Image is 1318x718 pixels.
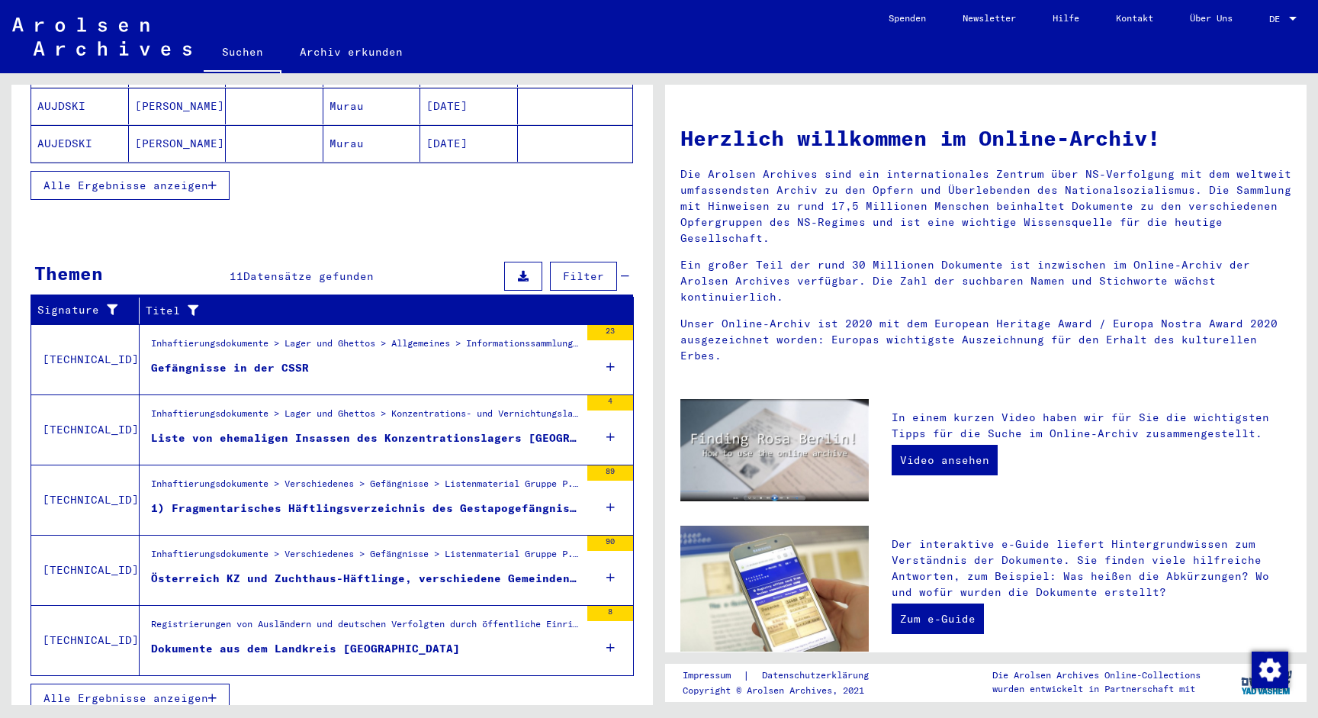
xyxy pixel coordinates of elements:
img: yv_logo.png [1238,663,1295,701]
div: 4 [587,395,633,411]
p: Ein großer Teil der rund 30 Millionen Dokumente ist inzwischen im Online-Archiv der Arolsen Archi... [680,257,1291,305]
img: Arolsen_neg.svg [12,18,191,56]
a: Archiv erkunden [281,34,421,70]
p: In einem kurzen Video haben wir für Sie die wichtigsten Tipps für die Suche im Online-Archiv zusa... [892,410,1291,442]
td: [TECHNICAL_ID] [31,465,140,535]
div: 1) Fragmentarisches Häftlingsverzeichnis des Gestapogefängnisses Lissa, [DATE] - [DATE], 667 Name... [151,501,580,517]
div: Inhaftierungsdokumente > Lager und Ghettos > Allgemeines > Informationssammlung des ITS zu versch... [151,336,580,358]
mat-cell: AUJEDSKI [31,125,129,162]
div: 23 [587,325,633,340]
span: Alle Ergebnisse anzeigen [43,179,208,192]
span: 11 [230,269,243,283]
div: Titel [146,303,596,319]
mat-cell: Murau [323,125,421,162]
div: Österreich KZ und Zuchthaus-Häftlinge, verschiedene Gemeinden in den Landkreisen: - - 1. LK Bruck... [151,571,580,587]
p: Der interaktive e-Guide liefert Hintergrundwissen zum Verständnis der Dokumente. Sie finden viele... [892,536,1291,600]
div: | [683,668,887,684]
div: 90 [587,536,633,551]
div: 8 [587,606,633,621]
div: 89 [587,465,633,481]
mat-cell: AUJDSKI [31,88,129,124]
a: Datenschutzerklärung [750,668,887,684]
div: Registrierungen von Ausländern und deutschen Verfolgten durch öffentliche Einrichtungen, Versiche... [151,617,580,639]
span: Alle Ergebnisse anzeigen [43,691,208,705]
span: DE [1269,14,1286,24]
td: [TECHNICAL_ID] [31,324,140,394]
img: Zustimmung ändern [1252,652,1288,688]
div: Signature [37,302,120,318]
mat-cell: [DATE] [420,88,518,124]
div: Signature [37,298,139,323]
button: Alle Ergebnisse anzeigen [31,684,230,713]
p: Copyright © Arolsen Archives, 2021 [683,684,887,697]
a: Zum e-Guide [892,604,984,634]
mat-cell: Murau [323,88,421,124]
td: [TECHNICAL_ID] [31,394,140,465]
mat-cell: [PERSON_NAME] [129,88,227,124]
p: Die Arolsen Archives Online-Collections [992,668,1201,682]
h1: Herzlich willkommen im Online-Archiv! [680,122,1291,154]
button: Alle Ergebnisse anzeigen [31,171,230,200]
div: Themen [34,259,103,287]
div: Inhaftierungsdokumente > Lager und Ghettos > Konzentrations- und Vernichtungslager [GEOGRAPHIC_DA... [151,407,580,428]
td: [TECHNICAL_ID] [31,535,140,605]
div: Inhaftierungsdokumente > Verschiedenes > Gefängnisse > Listenmaterial Gruppe P.P. > Reichsgaue im... [151,547,580,568]
div: Gefängnisse in der CSSR [151,360,309,376]
button: Filter [550,262,617,291]
div: Dokumente aus dem Landkreis [GEOGRAPHIC_DATA] [151,641,460,657]
a: Video ansehen [892,445,998,475]
p: Unser Online-Archiv ist 2020 mit dem European Heritage Award / Europa Nostra Award 2020 ausgezeic... [680,316,1291,364]
img: video.jpg [680,399,869,501]
div: Inhaftierungsdokumente > Verschiedenes > Gefängnisse > Listenmaterial Gruppe P.P. > WARTHELAND ([... [151,477,580,498]
span: Filter [563,269,604,283]
div: Titel [146,298,615,323]
img: eguide.jpg [680,526,869,652]
a: Suchen [204,34,281,73]
div: Liste von ehemaligen Insassen des Konzentrationslagers [GEOGRAPHIC_DATA] welche ihre Häftlingsnum... [151,430,580,446]
mat-cell: [PERSON_NAME] [129,125,227,162]
a: Impressum [683,668,743,684]
mat-cell: [DATE] [420,125,518,162]
span: Datensätze gefunden [243,269,374,283]
p: wurden entwickelt in Partnerschaft mit [992,682,1201,696]
td: [TECHNICAL_ID] [31,605,140,675]
p: Die Arolsen Archives sind ein internationales Zentrum über NS-Verfolgung mit dem weltweit umfasse... [680,166,1291,246]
